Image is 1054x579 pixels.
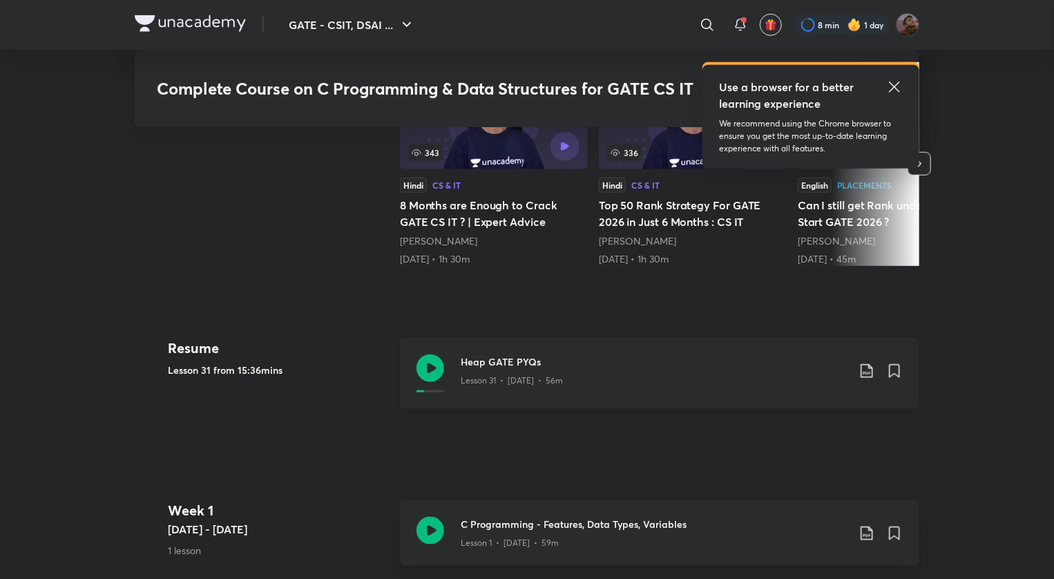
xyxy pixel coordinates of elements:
[599,234,676,247] a: [PERSON_NAME]
[847,18,861,32] img: streak
[599,252,787,266] div: 17th Jul • 1h 30m
[280,11,423,39] button: GATE - CSIT, DSAI ...
[400,197,588,230] h5: 8 Months are Enough to Crack GATE CS IT ? | Expert Advice
[798,178,832,193] div: English
[599,61,787,266] a: Top 50 Rank Strategy For GATE 2026 in Just 6 Months : CS IT
[400,234,477,247] a: [PERSON_NAME]
[400,252,588,266] div: 10th May • 1h 30m
[599,234,787,248] div: Sweta Kumari
[798,252,986,266] div: 11th Aug • 45m
[157,79,698,99] h3: Complete Course on C Programming & Data Structures for GATE CS IT
[461,537,559,549] p: Lesson 1 • [DATE] • 59m
[798,234,875,247] a: [PERSON_NAME]
[135,15,246,32] img: Company Logo
[168,521,389,538] h5: [DATE] - [DATE]
[400,61,588,266] a: 8 Months are Enough to Crack GATE CS IT ? | Expert Advice
[719,79,856,112] h5: Use a browser for a better learning experience
[798,197,986,230] h5: Can I still get Rank under 100 if I Start GATE 2026 ?
[461,374,563,387] p: Lesson 31 • [DATE] • 56m
[599,61,787,266] a: 336HindiCS & ITTop 50 Rank Strategy For GATE 2026 in Just 6 Months : CS IT[PERSON_NAME][DATE] • 1...
[896,13,919,37] img: Suryansh Singh
[168,543,389,558] p: 1 lesson
[599,178,626,193] div: Hindi
[599,197,787,230] h5: Top 50 Rank Strategy For GATE 2026 in Just 6 Months : CS IT
[400,61,588,266] a: 343HindiCS & IT8 Months are Enough to Crack GATE CS IT ? | Expert Advice[PERSON_NAME][DATE] • 1h 30m
[631,181,660,189] div: CS & IT
[400,338,919,426] a: Heap GATE PYQsLesson 31 • [DATE] • 56m
[168,338,389,359] h4: Resume
[719,117,903,155] p: We recommend using the Chrome browser to ensure you get the most up-to-date learning experience w...
[168,363,389,377] h5: Lesson 31 from 15:36mins
[461,517,847,531] h3: C Programming - Features, Data Types, Variables
[400,178,427,193] div: Hindi
[168,500,389,521] h4: Week 1
[461,354,847,369] h3: Heap GATE PYQs
[400,234,588,248] div: Sweta Kumari
[432,181,461,189] div: CS & IT
[408,144,442,161] span: 343
[798,234,986,248] div: Sweta Kumari
[760,14,782,36] button: avatar
[607,144,641,161] span: 336
[765,19,777,31] img: avatar
[135,15,246,35] a: Company Logo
